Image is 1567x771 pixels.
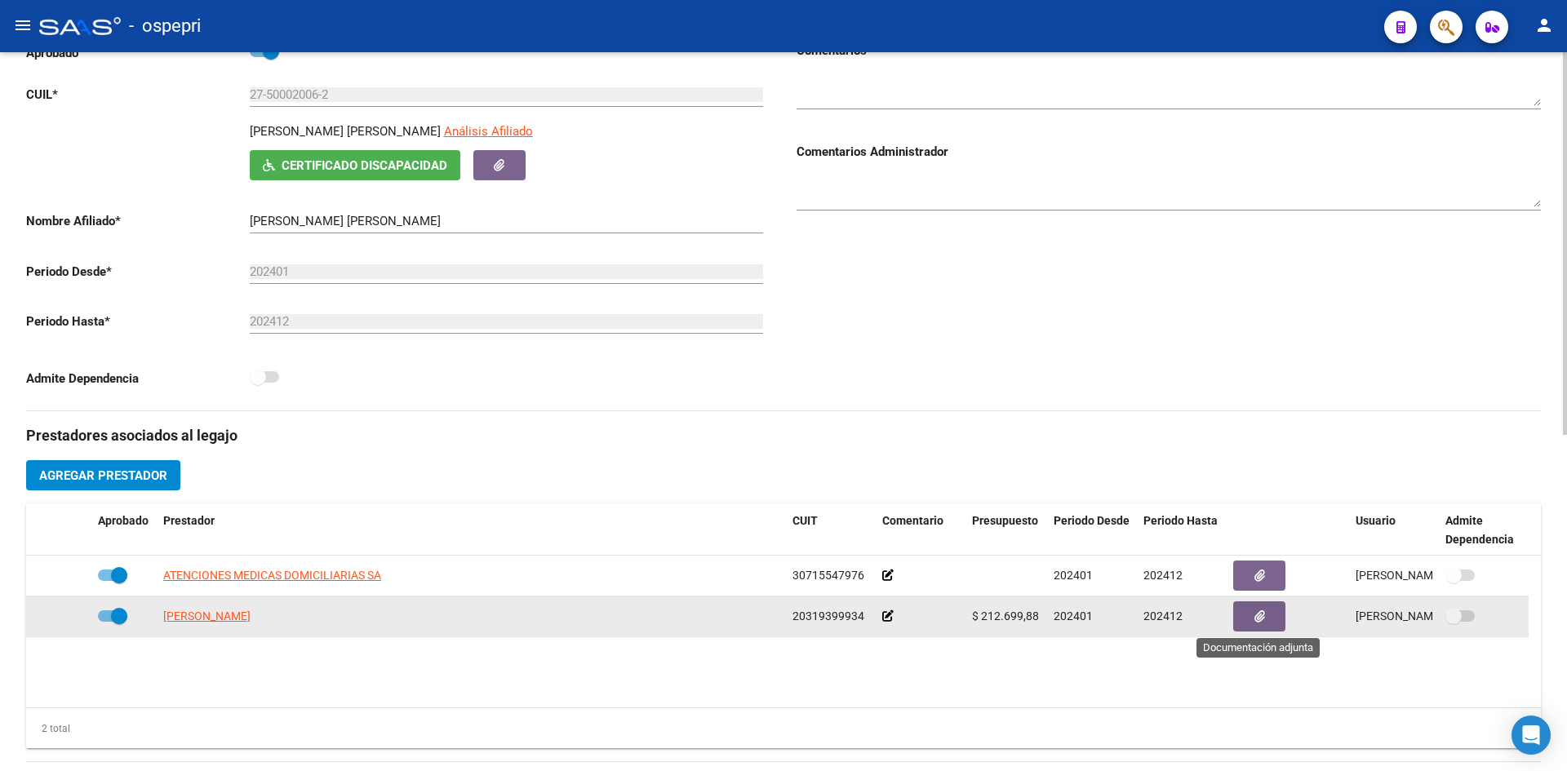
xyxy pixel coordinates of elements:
datatable-header-cell: Presupuesto [966,503,1047,557]
span: - ospepri [129,8,201,44]
span: [PERSON_NAME] [163,609,251,623]
button: Agregar Prestador [26,460,180,490]
datatable-header-cell: CUIT [786,503,876,557]
span: Análisis Afiliado [444,124,533,139]
span: 202401 [1054,569,1093,582]
span: $ 212.699,88 [972,609,1039,623]
mat-icon: person [1534,16,1554,35]
span: Periodo Desde [1054,514,1130,527]
div: Open Intercom Messenger [1512,716,1551,755]
datatable-header-cell: Periodo Hasta [1137,503,1227,557]
span: Certificado Discapacidad [282,158,447,173]
datatable-header-cell: Prestador [157,503,786,557]
datatable-header-cell: Aprobado [91,503,157,557]
mat-icon: menu [13,16,33,35]
span: Usuario [1356,514,1396,527]
h3: Comentarios Administrador [797,143,1541,161]
span: Aprobado [98,514,149,527]
span: [PERSON_NAME] P [DATE] [1356,569,1494,582]
span: Prestador [163,514,215,527]
p: Admite Dependencia [26,370,250,388]
p: CUIL [26,86,250,104]
span: Periodo Hasta [1143,514,1218,527]
datatable-header-cell: Periodo Desde [1047,503,1137,557]
datatable-header-cell: Admite Dependencia [1439,503,1529,557]
span: Comentario [882,514,943,527]
span: 202412 [1143,609,1183,623]
p: Periodo Desde [26,263,250,281]
span: 202412 [1143,569,1183,582]
p: Periodo Hasta [26,312,250,330]
span: Presupuesto [972,514,1038,527]
span: Admite Dependencia [1445,514,1514,546]
span: 30715547976 [792,569,864,582]
span: 202401 [1054,609,1093,623]
span: ATENCIONES MEDICAS DOMICILIARIAS SA [163,569,381,582]
datatable-header-cell: Usuario [1349,503,1439,557]
p: Aprobado [26,44,250,62]
datatable-header-cell: Comentario [876,503,966,557]
div: 2 total [26,720,70,738]
span: [PERSON_NAME] [DATE] [1356,609,1484,623]
p: [PERSON_NAME] [PERSON_NAME] [250,122,441,140]
button: Certificado Discapacidad [250,150,460,180]
span: 20319399934 [792,609,864,623]
p: Nombre Afiliado [26,212,250,230]
span: CUIT [792,514,818,527]
span: Agregar Prestador [39,468,167,483]
h3: Prestadores asociados al legajo [26,424,1541,447]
